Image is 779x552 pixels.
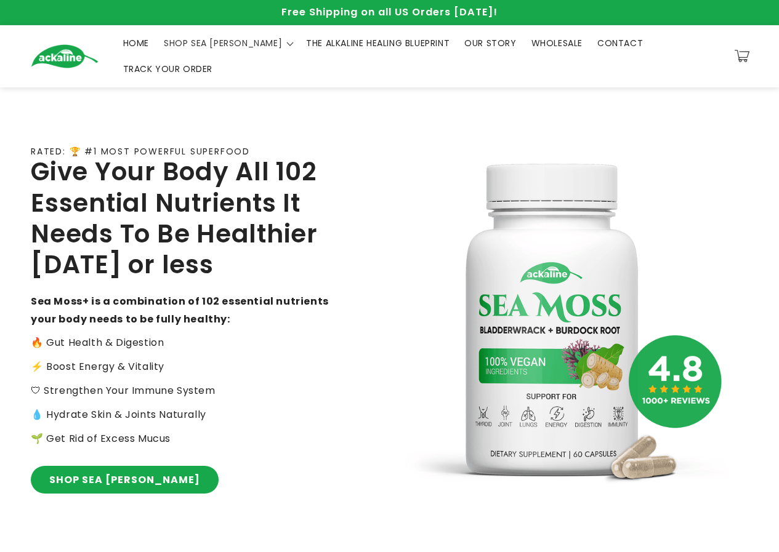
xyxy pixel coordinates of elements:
[597,38,643,49] span: CONTACT
[31,294,329,326] strong: Sea Moss+ is a combination of 102 essential nutrients your body needs to be fully healthy:
[590,30,650,56] a: CONTACT
[457,30,523,56] a: OUR STORY
[164,38,282,49] span: SHOP SEA [PERSON_NAME]
[123,63,213,74] span: TRACK YOUR ORDER
[116,30,156,56] a: HOME
[306,38,450,49] span: THE ALKALINE HEALING BLUEPRINT
[31,156,347,281] h2: Give Your Body All 102 Essential Nutrients It Needs To Be Healthier [DATE] or less
[31,406,347,424] p: 💧 Hydrate Skin & Joints Naturally
[531,38,583,49] span: WHOLESALE
[31,146,250,157] p: RATED: 🏆 #1 MOST POWERFUL SUPERFOOD
[31,44,99,68] img: Ackaline
[524,30,590,56] a: WHOLESALE
[299,30,457,56] a: THE ALKALINE HEALING BLUEPRINT
[156,30,299,56] summary: SHOP SEA [PERSON_NAME]
[123,38,149,49] span: HOME
[281,5,498,19] span: Free Shipping on all US Orders [DATE]!
[116,56,220,82] a: TRACK YOUR ORDER
[31,430,347,448] p: 🌱 Get Rid of Excess Mucus
[31,358,347,376] p: ⚡️ Boost Energy & Vitality
[31,466,219,494] a: SHOP SEA [PERSON_NAME]
[31,382,347,400] p: 🛡 Strengthen Your Immune System
[464,38,516,49] span: OUR STORY
[31,334,347,352] p: 🔥 Gut Health & Digestion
